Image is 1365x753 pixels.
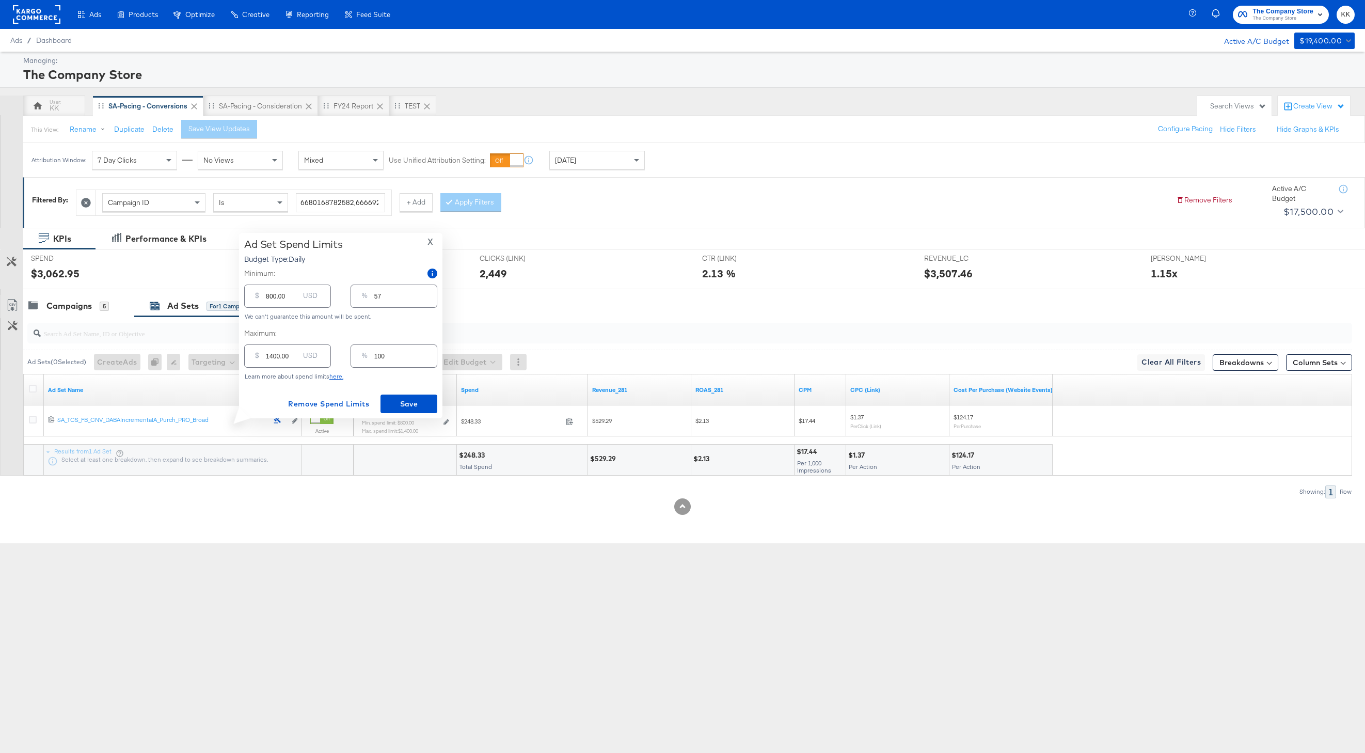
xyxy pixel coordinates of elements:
[799,386,842,394] a: The average cost you've paid to have 1,000 impressions of your ad.
[850,413,864,421] span: $1.37
[48,386,298,394] a: Your Ad Set name.
[480,254,557,263] span: CLICKS (LINK)
[31,156,87,164] div: Attribution Window:
[148,354,167,370] div: 0
[57,416,268,424] div: SA_TCS_FB_CNV_DABAIncrementalA_Purch_PRO_Broad
[1252,14,1313,23] span: The Company Store
[41,319,1228,339] input: Search Ad Set Name, ID or Objective
[1220,124,1256,134] button: Hide Filters
[1213,354,1278,371] button: Breakdowns
[304,155,323,165] span: Mixed
[209,103,214,108] div: Drag to reorder tab
[244,313,437,320] div: We can't guarantee this amount will be spent.
[952,463,980,470] span: Per Action
[797,459,831,474] span: Per 1,000 Impressions
[108,198,149,207] span: Campaign ID
[1283,204,1334,219] div: $17,500.00
[849,463,877,470] span: Per Action
[1151,266,1178,281] div: 1.15x
[297,10,329,19] span: Reporting
[797,447,820,457] div: $17.44
[32,195,68,205] div: Filtered By:
[385,398,433,411] span: Save
[1141,356,1201,369] span: Clear All Filters
[389,155,486,165] label: Use Unified Attribution Setting:
[954,413,973,421] span: $124.17
[427,234,433,249] span: X
[405,101,420,111] div: TEST
[53,233,71,245] div: KPIs
[108,101,187,111] div: SA-Pacing - Conversions
[1210,101,1266,111] div: Search Views
[50,103,59,113] div: KK
[27,357,86,367] div: Ad Sets ( 0 Selected)
[23,66,1352,83] div: The Company Store
[555,155,576,165] span: [DATE]
[1293,101,1345,112] div: Create View
[459,463,492,470] span: Total Spend
[57,416,268,427] a: SA_TCS_FB_CNV_DABAIncrementalA_Purch_PRO_Broad
[702,266,736,281] div: 2.13 %
[362,419,414,426] sub: Min. spend limit: $800.00
[799,417,815,425] span: $17.44
[152,124,173,134] button: Delete
[1294,33,1355,49] button: $19,400.00
[695,386,790,394] a: ROAS_281
[590,454,619,464] div: $529.29
[98,103,104,108] div: Drag to reorder tab
[1272,184,1329,203] div: Active A/C Budget
[357,349,372,367] div: %
[207,302,255,311] div: for 1 Campaign
[480,266,507,281] div: 2,449
[31,266,80,281] div: $3,062.95
[1279,203,1345,220] button: $17,500.00
[850,386,945,394] a: The average cost for each link click you've received from your ad.
[394,103,400,108] div: Drag to reorder tab
[461,417,562,425] span: $248.33
[461,386,584,394] a: The total amount spent to date.
[100,302,109,311] div: 5
[323,103,329,108] div: Drag to reorder tab
[329,372,343,380] a: here.
[219,198,225,207] span: Is
[592,386,687,394] a: Revenue_281
[203,155,234,165] span: No Views
[46,300,92,312] div: Campaigns
[1337,6,1355,24] button: KK
[284,395,373,413] button: Remove Spend Limits
[334,101,373,111] div: FY24 Report
[1325,485,1336,498] div: 1
[850,423,881,429] sub: Per Click (Link)
[1252,6,1313,17] span: The Company Store
[400,193,433,212] button: + Add
[954,386,1053,394] a: The average cost for each purchase tracked by your Custom Audience pixel on your website after pe...
[592,417,612,425] span: $529.29
[357,289,372,307] div: %
[244,238,343,250] div: Ad Set Spend Limits
[1233,6,1329,24] button: The Company StoreThe Company Store
[244,269,275,278] label: Minimum:
[185,10,215,19] span: Optimize
[1137,354,1205,371] button: Clear All Filters
[954,423,981,429] sub: Per Purchase
[1277,124,1339,134] button: Hide Graphs & KPIs
[1286,354,1352,371] button: Column Sets
[1151,120,1220,138] button: Configure Pacing
[288,398,369,411] span: Remove Spend Limits
[310,428,334,434] label: Active
[296,193,385,212] input: Enter a search term
[167,300,199,312] div: Ad Sets
[380,395,437,413] button: Save
[423,238,437,246] button: X
[36,36,72,44] a: Dashboard
[1299,488,1325,495] div: Showing:
[31,254,108,263] span: SPEND
[251,349,263,367] div: $
[125,233,207,245] div: Performance & KPIs
[1151,254,1228,263] span: [PERSON_NAME]
[251,289,263,307] div: $
[219,101,302,111] div: SA-Pacing - Consideration
[10,36,22,44] span: Ads
[695,417,709,425] span: $2.13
